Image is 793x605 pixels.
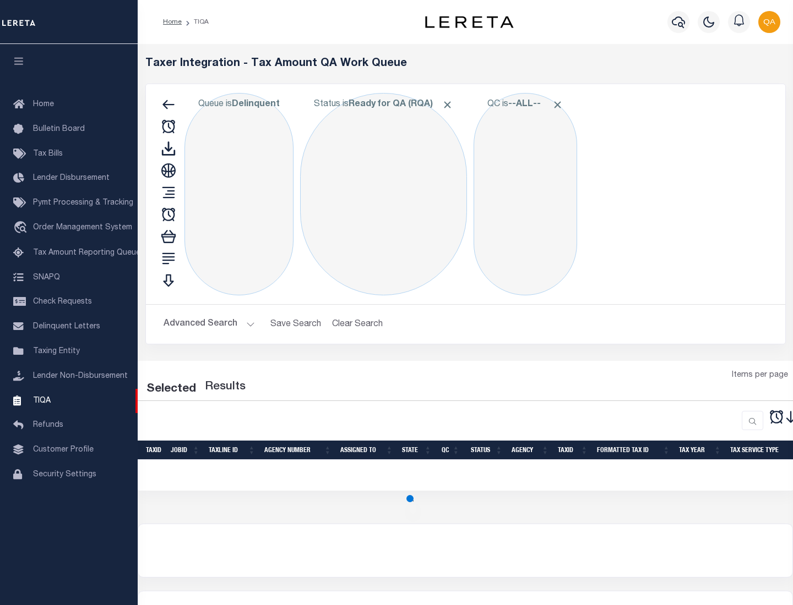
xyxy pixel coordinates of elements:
span: Refunds [33,421,63,429]
span: Security Settings [33,471,96,479]
span: Tax Amount Reporting Queue [33,249,140,257]
th: Agency Number [260,441,336,460]
div: Click to Edit [184,93,294,295]
span: Delinquent Letters [33,323,100,331]
button: Save Search [264,313,328,335]
th: QC [436,441,464,460]
span: Taxing Entity [33,348,80,355]
li: TIQA [182,17,209,27]
span: TIQA [33,397,51,404]
b: Ready for QA (RQA) [349,100,453,109]
h5: Taxer Integration - Tax Amount QA Work Queue [145,57,786,70]
th: Assigned To [336,441,398,460]
i: travel_explore [13,221,31,235]
img: logo-dark.svg [425,16,513,28]
span: Items per page [732,370,788,382]
span: Lender Disbursement [33,174,110,182]
th: TaxID [553,441,593,460]
span: Click to Remove [552,99,563,111]
span: Click to Remove [442,99,453,111]
button: Clear Search [328,313,388,335]
span: Order Management System [33,224,132,232]
b: Delinquent [232,100,280,109]
span: Pymt Processing & Tracking [33,199,133,207]
div: Click to Edit [300,93,467,295]
th: State [398,441,436,460]
span: Check Requests [33,298,92,306]
label: Results [205,378,246,396]
th: Tax Year [675,441,726,460]
th: Status [464,441,507,460]
th: Agency [507,441,553,460]
span: SNAPQ [33,273,60,281]
span: Lender Non-Disbursement [33,372,128,380]
span: Bulletin Board [33,125,85,133]
div: Click to Edit [474,93,577,295]
img: svg+xml;base64,PHN2ZyB4bWxucz0iaHR0cDovL3d3dy53My5vcmcvMjAwMC9zdmciIHBvaW50ZXItZXZlbnRzPSJub25lIi... [758,11,780,33]
span: Home [33,101,54,108]
th: Formatted Tax ID [593,441,675,460]
span: Customer Profile [33,446,94,454]
div: Selected [146,381,196,398]
th: TaxID [142,441,166,460]
b: --ALL-- [508,100,541,109]
span: Tax Bills [33,150,63,158]
a: Home [163,19,182,25]
button: Advanced Search [164,313,255,335]
th: TaxLine ID [204,441,260,460]
th: JobID [166,441,204,460]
